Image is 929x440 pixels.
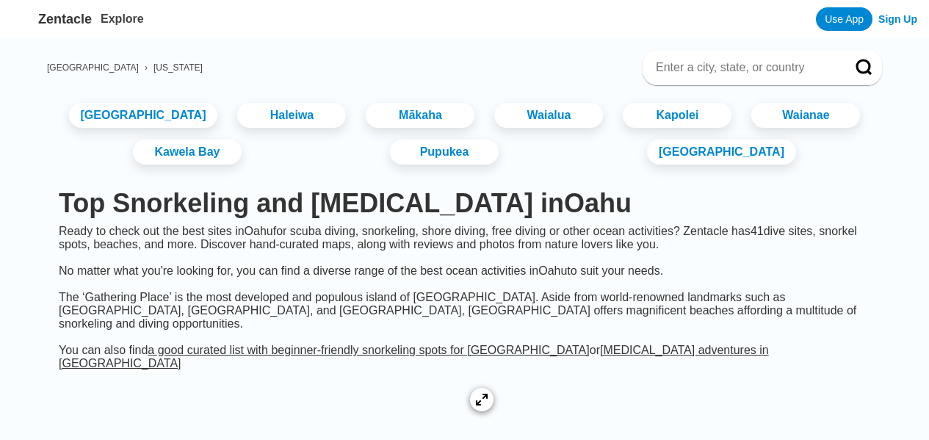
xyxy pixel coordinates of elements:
span: Zentacle [38,12,92,27]
a: Waialua [494,103,603,128]
span: › [145,62,148,73]
h1: Top Snorkeling and [MEDICAL_DATA] in Oahu [59,188,870,219]
a: Kapolei [623,103,731,128]
a: Haleiwa [237,103,346,128]
a: Sign Up [878,13,917,25]
a: [US_STATE] [153,62,203,73]
input: Enter a city, state, or country [654,60,835,75]
div: Ready to check out the best sites in Oahu for scuba diving, snorkeling, shore diving, free diving... [47,225,882,291]
a: Mākaha [366,103,474,128]
a: Explore [101,12,144,25]
a: a good curated list with beginner-friendly snorkeling spots for [GEOGRAPHIC_DATA] [148,344,589,356]
a: [GEOGRAPHIC_DATA] [647,140,796,165]
a: Use App [816,7,872,31]
a: [GEOGRAPHIC_DATA] [47,62,139,73]
img: Zentacle logo [12,7,35,31]
a: [MEDICAL_DATA] adventures in [GEOGRAPHIC_DATA] [59,344,769,369]
div: The ‘Gathering Place’ is the most developed and populous island of [GEOGRAPHIC_DATA]. Aside from ... [47,291,882,370]
a: Pupukea [390,140,499,165]
a: [GEOGRAPHIC_DATA] [69,103,218,128]
a: Waianae [751,103,860,128]
a: Zentacle logoZentacle [12,7,92,31]
a: Kawela Bay [133,140,242,165]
